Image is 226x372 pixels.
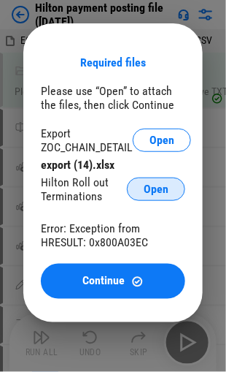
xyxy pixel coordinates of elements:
button: Open [133,129,191,152]
div: Required files [80,56,146,69]
div: Hilton Roll out Terminations [41,175,127,203]
div: Please use “Open” to attach the files, then click Continue [41,84,185,112]
div: Error: Exception from HRESULT: 0x800A03EC [41,221,185,249]
button: Open [127,178,185,201]
span: Open [149,134,174,146]
span: Continue [83,276,125,287]
div: export (14).xlsx [41,158,185,172]
span: Open [144,183,168,195]
button: ContinueContinue [41,264,185,299]
div: Export ZOC_CHAIN_DETAIL [41,126,133,154]
img: Continue [131,276,144,288]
